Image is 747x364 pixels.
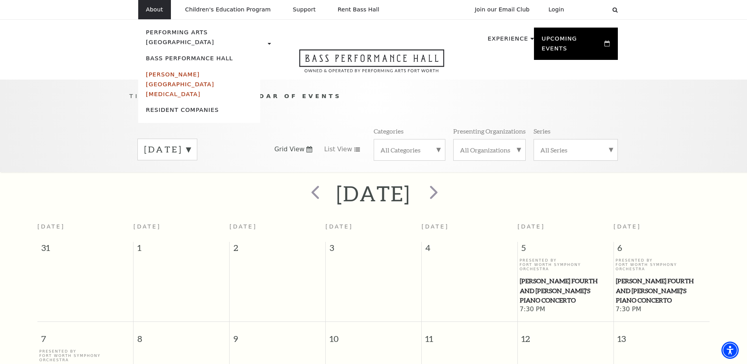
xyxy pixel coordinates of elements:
span: 7 [37,322,133,349]
span: 13 [614,322,710,349]
a: Resident Companies [146,106,219,113]
span: [DATE] [133,223,161,230]
span: [DATE] [517,223,545,230]
span: 12 [518,322,614,349]
span: 7:30 PM [519,305,611,314]
label: All Categories [380,146,439,154]
p: Rent Bass Hall [338,6,380,13]
p: About [146,6,163,13]
a: Brahms Fourth and Grieg's Piano Concerto [615,276,708,305]
span: [DATE] [421,223,449,230]
div: Accessibility Menu [721,342,739,359]
p: Experience [487,34,528,48]
a: Brahms Fourth and Grieg's Piano Concerto [519,276,611,305]
span: 8 [133,322,229,349]
span: Grid View [274,145,305,154]
p: Presented By Fort Worth Symphony Orchestra [39,349,132,362]
label: All Series [540,146,611,154]
span: Tickets & Events [130,93,222,99]
span: [DATE] [326,223,353,230]
label: [DATE] [144,143,191,156]
p: / [130,91,618,101]
span: 9 [230,322,325,349]
button: prev [300,180,329,208]
p: Series [534,127,551,135]
p: Upcoming Events [542,34,603,58]
a: Performing Arts [GEOGRAPHIC_DATA] [146,29,215,45]
h2: [DATE] [336,181,411,206]
span: 11 [422,322,517,349]
p: Presenting Organizations [453,127,526,135]
span: 7:30 PM [615,305,708,314]
button: next [418,180,447,208]
span: [DATE] [230,223,257,230]
span: 3 [326,242,421,258]
p: Presented By Fort Worth Symphony Orchestra [519,258,611,271]
span: 10 [326,322,421,349]
p: Children's Education Program [185,6,271,13]
span: Calendar of Events [226,93,341,99]
p: Support [293,6,316,13]
select: Select: [577,6,605,13]
span: 1 [133,242,229,258]
span: [DATE] [614,223,641,230]
span: 5 [518,242,614,258]
span: 6 [614,242,710,258]
span: 31 [37,242,133,258]
a: Open this option [271,49,473,80]
a: Bass Performance Hall [146,55,233,61]
p: Categories [374,127,404,135]
span: 2 [230,242,325,258]
span: 4 [422,242,517,258]
span: [PERSON_NAME] Fourth and [PERSON_NAME]'s Piano Concerto [520,276,611,305]
a: [PERSON_NAME][GEOGRAPHIC_DATA][MEDICAL_DATA] [146,71,215,97]
p: Presented By Fort Worth Symphony Orchestra [615,258,708,271]
label: All Organizations [460,146,519,154]
span: List View [324,145,352,154]
span: [DATE] [37,223,65,230]
span: [PERSON_NAME] Fourth and [PERSON_NAME]'s Piano Concerto [616,276,707,305]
